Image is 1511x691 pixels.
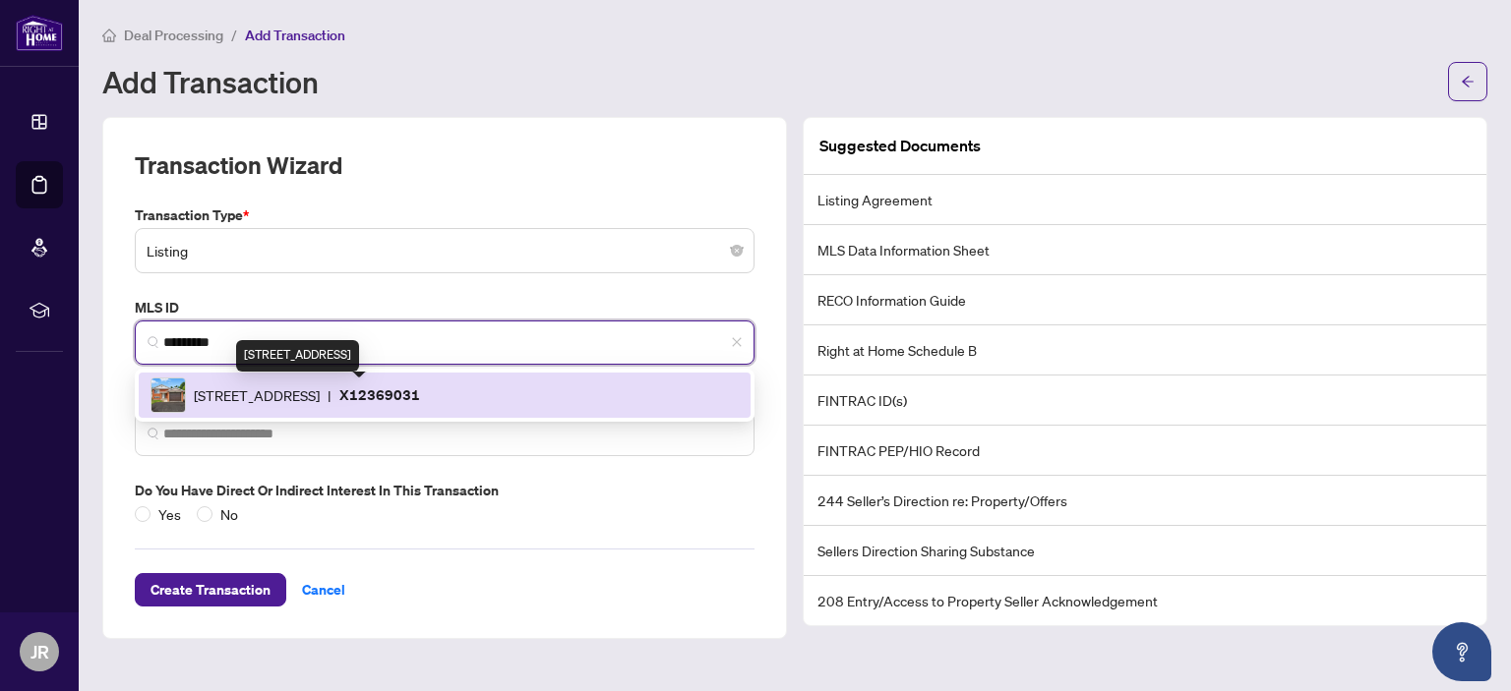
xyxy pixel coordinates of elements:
li: FINTRAC PEP/HIO Record [804,426,1486,476]
li: 208 Entry/Access to Property Seller Acknowledgement [804,576,1486,625]
li: FINTRAC ID(s) [804,375,1486,426]
label: Do you have direct or indirect interest in this transaction [135,480,755,501]
article: Suggested Documents [819,134,981,158]
h1: Add Transaction [102,66,319,97]
label: Transaction Type [135,204,755,226]
p: X12369031 [339,383,420,406]
img: search_icon [148,336,159,348]
span: Create Transaction [151,574,271,605]
span: Yes [151,503,189,525]
img: search_icon [148,428,159,439]
li: Sellers Direction Sharing Substance [804,526,1486,576]
li: 244 Seller’s Direction re: Property/Offers [804,476,1486,526]
label: MLS ID [135,297,755,318]
button: Cancel [286,573,361,606]
img: logo [16,15,63,51]
span: No [212,503,246,525]
span: arrow-left [1461,75,1475,88]
span: Deal Processing [124,27,223,44]
span: Cancel [302,574,345,605]
span: close [731,336,743,348]
span: | [328,384,332,406]
li: Listing Agreement [804,175,1486,225]
span: Add Transaction [245,27,345,44]
span: [STREET_ADDRESS] [194,384,320,406]
button: Open asap [1432,622,1491,681]
span: Listing [147,232,743,269]
li: RECO Information Guide [804,275,1486,325]
img: IMG-X12369031_1.jpg [151,378,185,412]
li: Right at Home Schedule B [804,325,1486,375]
h2: Transaction Wizard [135,149,342,181]
span: home [102,29,116,42]
span: close-circle [731,245,743,257]
li: MLS Data Information Sheet [804,225,1486,275]
div: [STREET_ADDRESS] [236,340,359,372]
span: JR [30,638,49,665]
button: Create Transaction [135,573,286,606]
li: / [231,24,237,46]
